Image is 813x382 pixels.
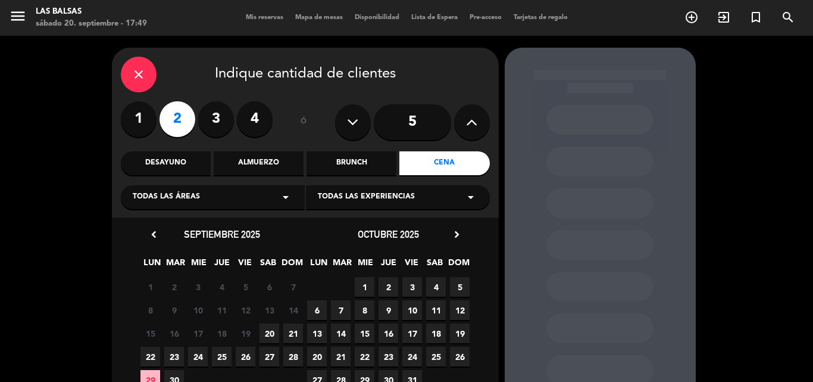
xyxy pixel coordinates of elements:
[749,10,763,24] i: turned_in_not
[259,324,279,343] span: 20
[140,277,160,297] span: 1
[379,256,398,275] span: JUE
[235,256,255,275] span: VIE
[349,14,405,21] span: Disponibilidad
[450,277,470,297] span: 5
[259,300,279,320] span: 13
[426,324,446,343] span: 18
[450,300,470,320] span: 12
[355,300,374,320] span: 8
[236,300,255,320] span: 12
[402,347,422,367] span: 24
[212,300,232,320] span: 11
[332,256,352,275] span: MAR
[684,10,699,24] i: add_circle_outline
[148,228,160,241] i: chevron_left
[451,228,463,241] i: chevron_right
[355,256,375,275] span: MIE
[164,300,184,320] span: 9
[426,347,446,367] span: 25
[355,324,374,343] span: 15
[164,277,184,297] span: 2
[450,347,470,367] span: 26
[289,14,349,21] span: Mapa de mesas
[198,101,234,137] label: 3
[402,256,421,275] span: VIE
[399,151,489,175] div: Cena
[307,300,327,320] span: 6
[464,14,508,21] span: Pre-acceso
[426,277,446,297] span: 4
[236,347,255,367] span: 26
[259,347,279,367] span: 27
[781,10,795,24] i: search
[184,228,260,240] span: septiembre 2025
[212,256,232,275] span: JUE
[355,277,374,297] span: 1
[426,300,446,320] span: 11
[307,347,327,367] span: 20
[36,18,147,30] div: sábado 20. septiembre - 17:49
[9,7,27,29] button: menu
[717,10,731,24] i: exit_to_app
[212,347,232,367] span: 25
[283,347,303,367] span: 28
[212,324,232,343] span: 18
[283,277,303,297] span: 7
[140,347,160,367] span: 22
[142,256,162,275] span: LUN
[331,300,351,320] span: 7
[258,256,278,275] span: SAB
[236,277,255,297] span: 5
[165,256,185,275] span: MAR
[133,191,200,203] span: Todas las áreas
[121,57,490,92] div: Indique cantidad de clientes
[121,101,157,137] label: 1
[160,101,195,137] label: 2
[405,14,464,21] span: Lista de Espera
[379,347,398,367] span: 23
[425,256,445,275] span: SAB
[309,256,329,275] span: LUN
[188,300,208,320] span: 10
[307,151,396,175] div: Brunch
[164,324,184,343] span: 16
[212,277,232,297] span: 4
[9,7,27,25] i: menu
[331,324,351,343] span: 14
[284,101,323,143] div: ó
[402,324,422,343] span: 17
[164,347,184,367] span: 23
[282,256,301,275] span: DOM
[132,67,146,82] i: close
[214,151,304,175] div: Almuerzo
[379,324,398,343] span: 16
[307,324,327,343] span: 13
[402,277,422,297] span: 3
[188,277,208,297] span: 3
[240,14,289,21] span: Mis reservas
[259,277,279,297] span: 6
[283,324,303,343] span: 21
[318,191,415,203] span: Todas las experiencias
[140,324,160,343] span: 15
[189,256,208,275] span: MIE
[237,101,273,137] label: 4
[358,228,419,240] span: octubre 2025
[448,256,468,275] span: DOM
[140,300,160,320] span: 8
[331,347,351,367] span: 21
[402,300,422,320] span: 10
[279,190,293,204] i: arrow_drop_down
[283,300,303,320] span: 14
[508,14,574,21] span: Tarjetas de regalo
[464,190,478,204] i: arrow_drop_down
[121,151,211,175] div: Desayuno
[379,277,398,297] span: 2
[188,347,208,367] span: 24
[355,347,374,367] span: 22
[36,6,147,18] div: Las Balsas
[236,324,255,343] span: 19
[379,300,398,320] span: 9
[188,324,208,343] span: 17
